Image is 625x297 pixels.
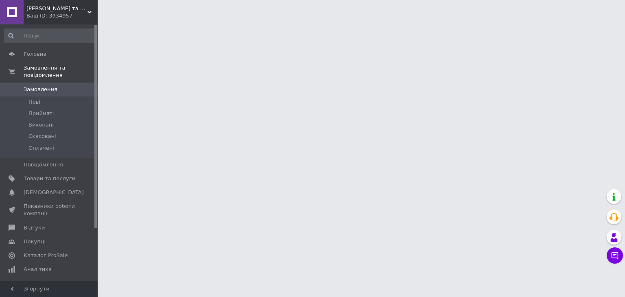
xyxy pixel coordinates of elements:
span: Покупці [24,238,46,245]
span: Виконані [28,121,54,129]
span: [DEMOGRAPHIC_DATA] [24,189,84,196]
span: Аналітика [24,266,52,273]
span: Замовлення [24,86,57,93]
span: Товари та послуги [24,175,75,182]
div: Ваш ID: 3934957 [26,12,98,20]
span: Замовлення та повідомлення [24,64,98,79]
span: Прийняті [28,110,54,117]
span: Повідомлення [24,161,63,168]
span: Управління сайтом [24,280,75,294]
span: Килими та текстиль [26,5,87,12]
span: Оплачені [28,144,54,152]
span: Скасовані [28,133,56,140]
span: Показники роботи компанії [24,203,75,217]
button: Чат з покупцем [607,247,623,264]
input: Пошук [4,28,96,43]
span: Нові [28,98,40,106]
span: Відгуки [24,224,45,231]
span: Головна [24,50,46,58]
span: Каталог ProSale [24,252,68,259]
